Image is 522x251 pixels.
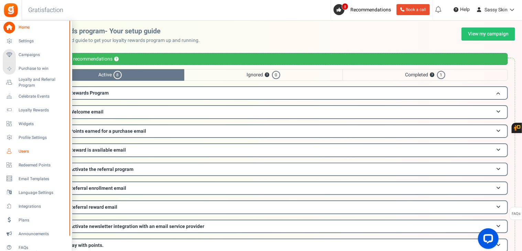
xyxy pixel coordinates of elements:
span: Plans [19,217,67,223]
span: Email Templates [19,176,67,182]
span: Integrations [19,204,67,209]
span: FAQs [511,207,521,220]
span: Language Settings [19,190,67,196]
span: FAQs [19,245,67,251]
a: Email Templates [3,173,69,185]
a: Purchase to win [3,63,69,75]
p: Use this personalized guide to get your loyalty rewards program up and running. [29,37,205,44]
span: 8 [113,71,122,79]
button: ? [114,57,119,62]
span: Ignored [184,69,342,81]
span: Active [36,69,184,81]
span: Referral reward email [70,204,117,211]
span: Purchase to win [19,66,67,72]
a: Home [3,22,69,33]
span: Recommendations [350,6,391,13]
span: Widgets [19,121,67,127]
span: Activate the referral program [70,166,133,173]
span: 8 [342,3,348,10]
span: Users [19,149,67,154]
button: ? [265,73,269,77]
button: ? [430,73,434,77]
div: Personalized recommendations [36,53,508,65]
span: Welcome email [70,108,104,116]
a: Loyalty Rewards [3,104,69,116]
span: 1 [437,71,445,79]
a: Celebrate Events [3,90,69,102]
span: Profile Settings [19,135,67,141]
h2: Loyalty rewards program- Your setup guide [29,28,205,35]
a: Settings [3,35,69,47]
span: Reward is available email [70,146,126,154]
span: 0 [272,71,280,79]
span: Activate newsletter integration with an email service provider [70,223,204,230]
span: Sassy Skin [485,6,508,13]
a: Loyalty and Referral Program [3,77,69,88]
a: Redeemed Points [3,159,69,171]
span: Help [458,6,470,13]
span: Points earned for a purchase email [70,128,146,135]
span: Loyalty Rewards [19,107,67,113]
span: Campaigns [19,52,67,58]
span: Completed [342,69,508,81]
span: Announcements [19,231,67,237]
a: Campaigns [3,49,69,61]
img: Gratisfaction [3,2,19,18]
a: Users [3,145,69,157]
a: Plans [3,214,69,226]
h3: Gratisfaction [21,3,71,17]
span: Redeemed Points [19,162,67,168]
a: Integrations [3,200,69,212]
a: View my campaign [461,28,515,41]
a: Book a call [396,4,430,15]
a: Profile Settings [3,132,69,143]
span: Loyalty and Referral Program [19,77,69,88]
a: Language Settings [3,187,69,198]
a: 8 Recommendations [334,4,394,15]
span: Referral enrollment email [70,185,126,192]
span: Celebrate Events [19,94,67,99]
a: Announcements [3,228,69,240]
span: Enable Pay with points. [53,242,104,249]
span: Home [19,24,67,30]
span: Settings [19,38,67,44]
a: Help [451,4,472,15]
a: Widgets [3,118,69,130]
span: Loyalty Rewards Program [53,89,109,97]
